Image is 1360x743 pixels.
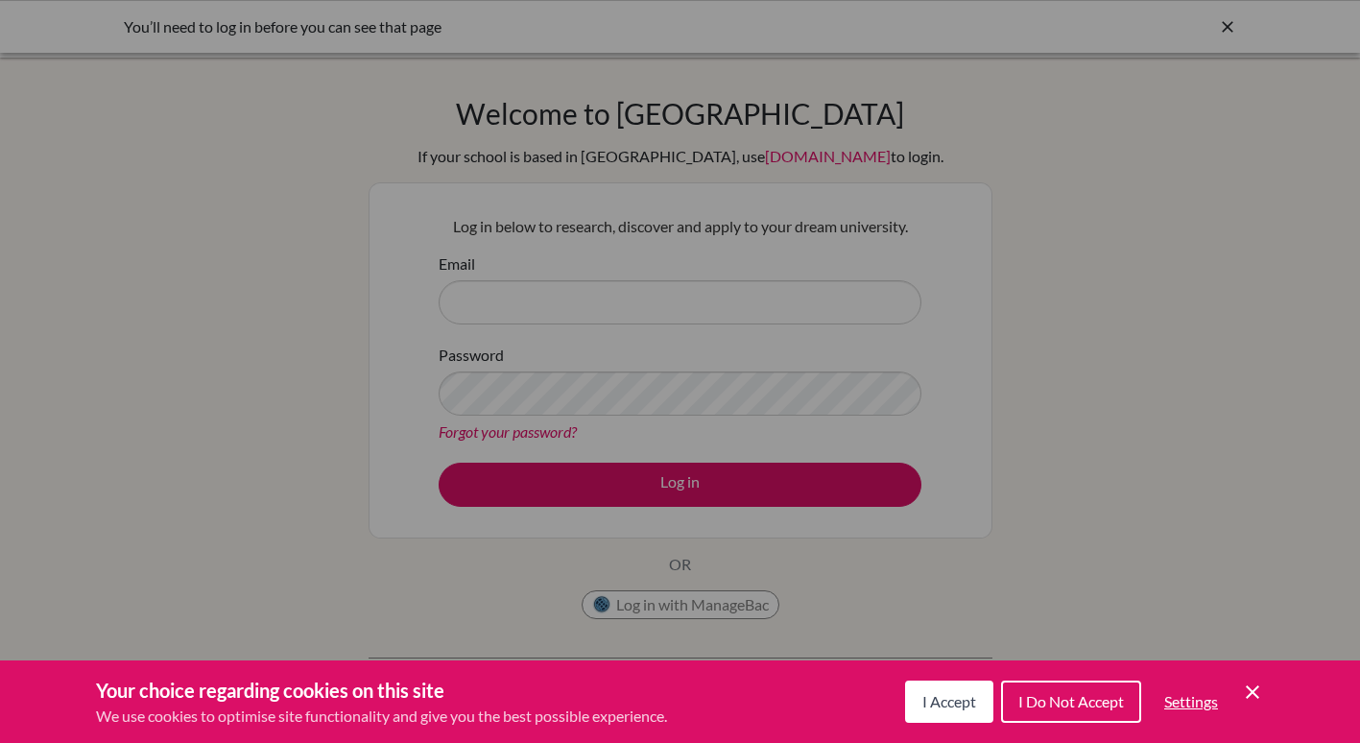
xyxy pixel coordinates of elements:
button: I Accept [905,681,993,723]
span: I Do Not Accept [1018,692,1124,710]
p: We use cookies to optimise site functionality and give you the best possible experience. [96,705,667,728]
button: I Do Not Accept [1001,681,1141,723]
h3: Your choice regarding cookies on this site [96,676,667,705]
button: Save and close [1241,681,1264,704]
span: I Accept [922,692,976,710]
button: Settings [1149,683,1233,721]
span: Settings [1164,692,1218,710]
